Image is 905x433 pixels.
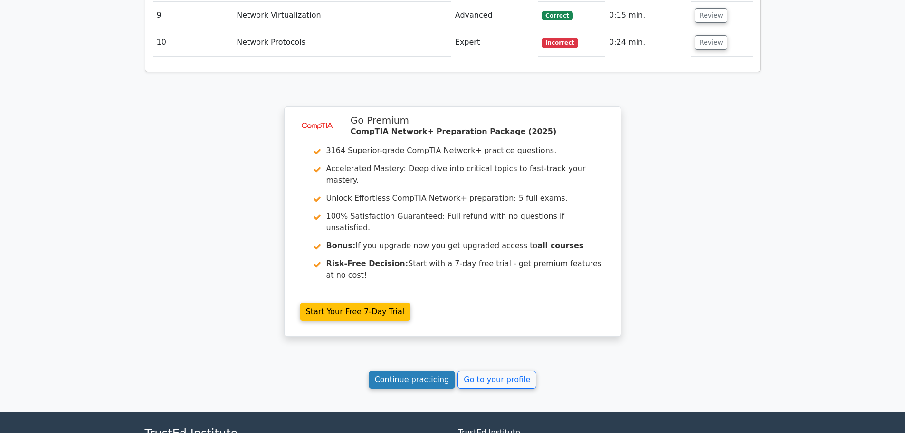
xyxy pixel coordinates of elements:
[542,38,578,48] span: Incorrect
[605,2,691,29] td: 0:15 min.
[695,35,727,50] button: Review
[233,2,451,29] td: Network Virtualization
[451,2,538,29] td: Advanced
[153,29,233,56] td: 10
[605,29,691,56] td: 0:24 min.
[300,303,411,321] a: Start Your Free 7-Day Trial
[369,371,456,389] a: Continue practicing
[695,8,727,23] button: Review
[457,371,536,389] a: Go to your profile
[451,29,538,56] td: Expert
[153,2,233,29] td: 9
[542,11,572,20] span: Correct
[233,29,451,56] td: Network Protocols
